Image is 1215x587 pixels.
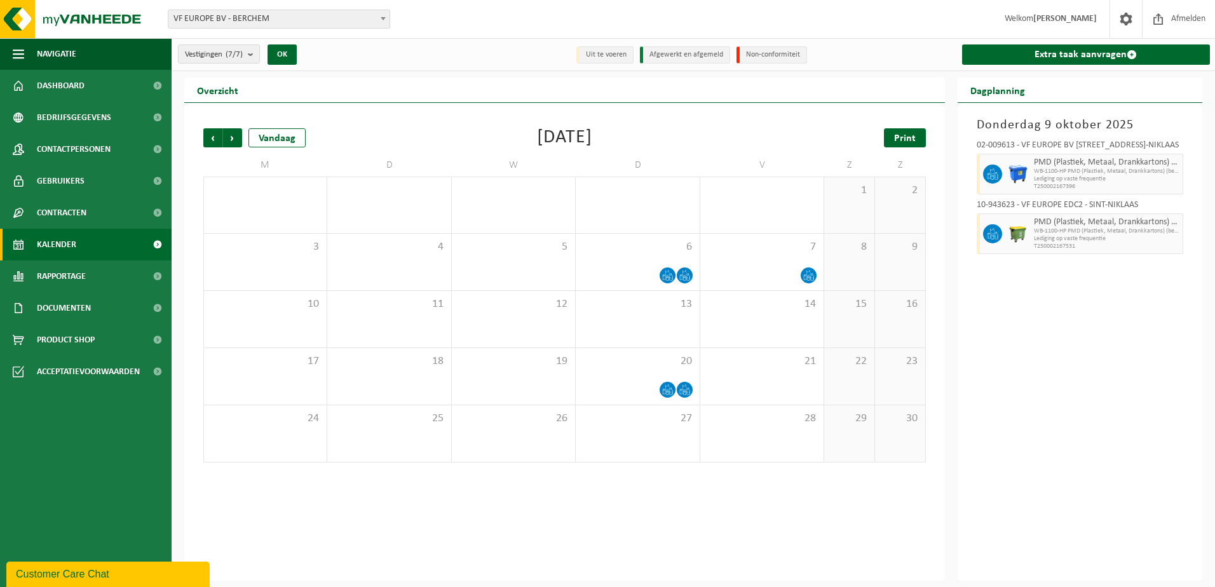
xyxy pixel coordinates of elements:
a: Extra taak aanvragen [962,44,1211,65]
span: 3 [210,240,320,254]
td: W [452,154,576,177]
td: Z [824,154,875,177]
div: Vandaag [248,128,306,147]
span: 7 [707,240,817,254]
td: V [700,154,824,177]
count: (7/7) [226,50,243,58]
span: 21 [707,354,817,368]
span: 12 [458,297,569,311]
span: Lediging op vaste frequentie [1034,235,1180,243]
span: T250002167396 [1034,183,1180,191]
li: Afgewerkt en afgemeld [640,46,730,64]
span: Bedrijfsgegevens [37,102,111,133]
td: D [327,154,451,177]
span: 22 [831,354,868,368]
span: Print [894,133,916,144]
td: M [203,154,327,177]
span: Dashboard [37,70,85,102]
span: 10 [210,297,320,311]
span: Lediging op vaste frequentie [1034,175,1180,183]
span: 25 [334,412,444,426]
span: 5 [458,240,569,254]
span: 9 [881,240,919,254]
span: Vorige [203,128,222,147]
span: Contactpersonen [37,133,111,165]
img: WB-1100-HPE-GN-50 [1008,224,1028,243]
span: 13 [582,297,693,311]
span: 15 [831,297,868,311]
span: Rapportage [37,260,86,292]
span: Documenten [37,292,91,324]
span: VF EUROPE BV - BERCHEM [168,10,390,29]
span: Acceptatievoorwaarden [37,356,140,388]
span: T250002167531 [1034,243,1180,250]
span: Volgende [223,128,242,147]
span: Navigatie [37,38,76,70]
span: 11 [334,297,444,311]
span: WB-1100-HP PMD (Plastiek, Metaal, Drankkartons) (bedrijven) [1034,168,1180,175]
span: WB-1100-HP PMD (Plastiek, Metaal, Drankkartons) (bedrijven) [1034,227,1180,235]
span: 20 [582,354,693,368]
a: Print [884,128,926,147]
span: VF EUROPE BV - BERCHEM [168,10,390,28]
span: Kalender [37,229,76,260]
h2: Overzicht [184,78,251,102]
span: 16 [881,297,919,311]
span: Contracten [37,197,86,229]
span: 18 [334,354,444,368]
span: 6 [582,240,693,254]
span: 17 [210,354,320,368]
span: 8 [831,240,868,254]
span: 19 [458,354,569,368]
span: PMD (Plastiek, Metaal, Drankkartons) (bedrijven) [1034,158,1180,168]
span: Product Shop [37,324,95,356]
span: 27 [582,412,693,426]
div: 10-943623 - VF EUROPE EDC2 - SINT-NIKLAAS [977,201,1184,213]
span: 14 [707,297,817,311]
li: Uit te voeren [576,46,634,64]
button: OK [268,44,297,65]
button: Vestigingen(7/7) [178,44,260,64]
strong: [PERSON_NAME] [1033,14,1097,24]
span: Vestigingen [185,45,243,64]
img: WB-1100-HPE-BE-01 [1008,165,1028,184]
div: [DATE] [537,128,592,147]
span: 24 [210,412,320,426]
span: 23 [881,354,919,368]
span: 26 [458,412,569,426]
h2: Dagplanning [958,78,1038,102]
span: 1 [831,184,868,198]
h3: Donderdag 9 oktober 2025 [977,116,1184,135]
div: 02-009613 - VF EUROPE BV [STREET_ADDRESS]-NIKLAAS [977,141,1184,154]
span: 30 [881,412,919,426]
span: 2 [881,184,919,198]
td: D [576,154,700,177]
span: 4 [334,240,444,254]
span: 29 [831,412,868,426]
td: Z [875,154,926,177]
iframe: chat widget [6,559,212,587]
li: Non-conformiteit [736,46,807,64]
span: Gebruikers [37,165,85,197]
span: 28 [707,412,817,426]
span: PMD (Plastiek, Metaal, Drankkartons) (bedrijven) [1034,217,1180,227]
